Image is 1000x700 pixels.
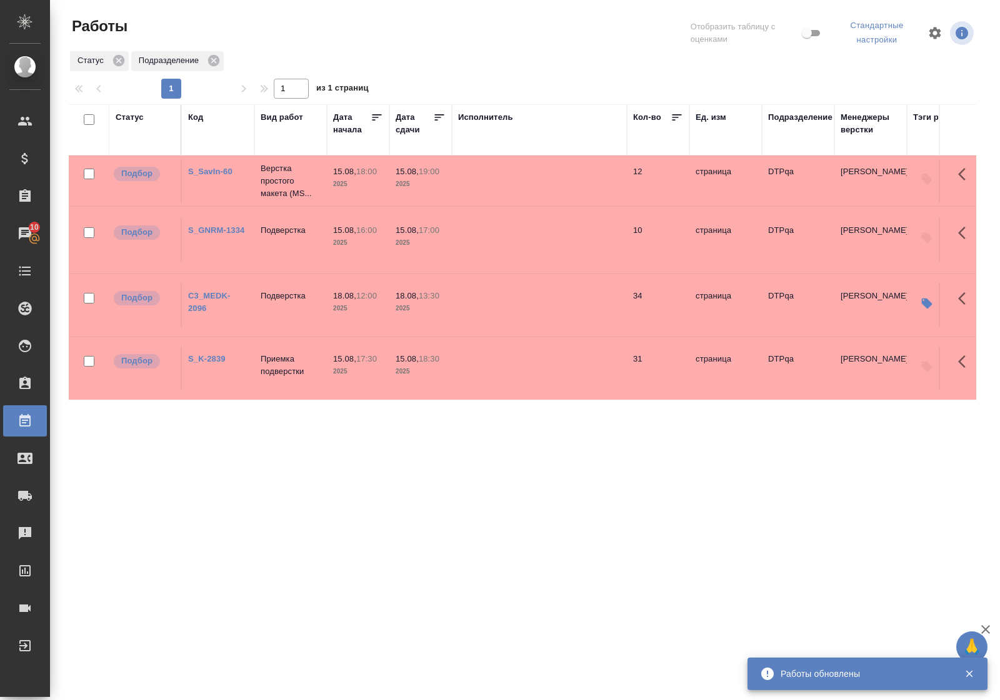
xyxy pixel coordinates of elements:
div: split button [834,16,920,50]
p: [PERSON_NAME] [841,165,901,178]
div: Можно подбирать исполнителей [112,353,174,370]
td: DTPqa [762,159,834,203]
button: Добавить тэги [913,165,941,193]
div: Вид работ [261,111,303,124]
button: Закрыть [956,668,982,679]
span: Посмотреть информацию [950,21,976,45]
td: 34 [627,283,689,327]
div: Исполнитель [458,111,513,124]
span: Настроить таблицу [920,18,950,48]
p: 2025 [396,237,446,249]
p: 15.08, [333,354,356,363]
a: S_K-2839 [188,354,226,363]
button: Здесь прячутся важные кнопки [951,159,981,189]
p: 19:00 [419,167,439,176]
p: Статус [77,54,108,67]
div: Статус [116,111,144,124]
p: 17:00 [419,225,439,235]
p: [PERSON_NAME] [841,290,901,302]
p: Подбор [121,355,152,367]
span: из 1 страниц [316,81,369,99]
p: Верстка простого макета (MS... [261,162,321,200]
div: Работы обновлены [781,668,946,680]
a: S_SavIn-60 [188,167,232,176]
div: Подразделение [131,51,224,71]
div: Кол-во [633,111,661,124]
a: C3_MEDK-2096 [188,291,231,313]
p: Подбор [121,226,152,239]
p: [PERSON_NAME] [841,224,901,237]
p: 15.08, [396,225,419,235]
button: Здесь прячутся важные кнопки [951,347,981,377]
p: 2025 [333,302,383,315]
a: S_GNRM-1334 [188,225,244,235]
div: Статус [70,51,129,71]
button: Здесь прячутся важные кнопки [951,283,981,313]
p: 18:00 [356,167,377,176]
td: 10 [627,218,689,262]
td: страница [689,347,762,390]
td: DTPqa [762,283,834,327]
td: DTPqa [762,347,834,390]
td: страница [689,218,762,262]
button: Добавить тэги [913,224,941,252]
p: Приемка подверстки [261,353,321,378]
p: 2025 [333,365,383,378]
div: Менеджеры верстки [841,111,901,136]
p: 2025 [396,178,446,190]
p: 13:30 [419,291,439,300]
div: Ед. изм [696,111,726,124]
p: 17:30 [356,354,377,363]
p: 2025 [333,237,383,249]
p: 16:00 [356,225,377,235]
span: 10 [22,221,46,234]
p: 2025 [396,365,446,378]
p: 18.08, [333,291,356,300]
a: 10 [3,218,47,249]
p: Подверстка [261,224,321,237]
p: Подверстка [261,290,321,302]
td: 31 [627,347,689,390]
button: Изменить тэги [913,290,941,317]
p: 15.08, [333,167,356,176]
p: 15.08, [396,354,419,363]
p: 12:00 [356,291,377,300]
button: Здесь прячутся важные кнопки [951,218,981,248]
button: Добавить тэги [913,353,941,380]
p: Подбор [121,292,152,304]
div: Можно подбирать исполнителей [112,224,174,241]
span: 🙏 [961,634,982,660]
td: 12 [627,159,689,203]
p: 15.08, [333,225,356,235]
div: Можно подбирать исполнителей [112,290,174,307]
div: Подразделение [768,111,832,124]
div: Можно подбирать исполнителей [112,165,174,182]
p: 15.08, [396,167,419,176]
div: Код [188,111,203,124]
p: 2025 [396,302,446,315]
p: 18:30 [419,354,439,363]
td: DTPqa [762,218,834,262]
span: Отобразить таблицу с оценками [691,21,799,46]
p: Подбор [121,167,152,180]
p: Подразделение [139,54,203,67]
div: Тэги работы [913,111,964,124]
p: 2025 [333,178,383,190]
div: Дата сдачи [396,111,433,136]
td: страница [689,159,762,203]
div: Дата начала [333,111,371,136]
p: [PERSON_NAME] [841,353,901,365]
button: 🙏 [956,631,987,663]
p: 18.08, [396,291,419,300]
td: страница [689,283,762,327]
span: Работы [69,16,127,36]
